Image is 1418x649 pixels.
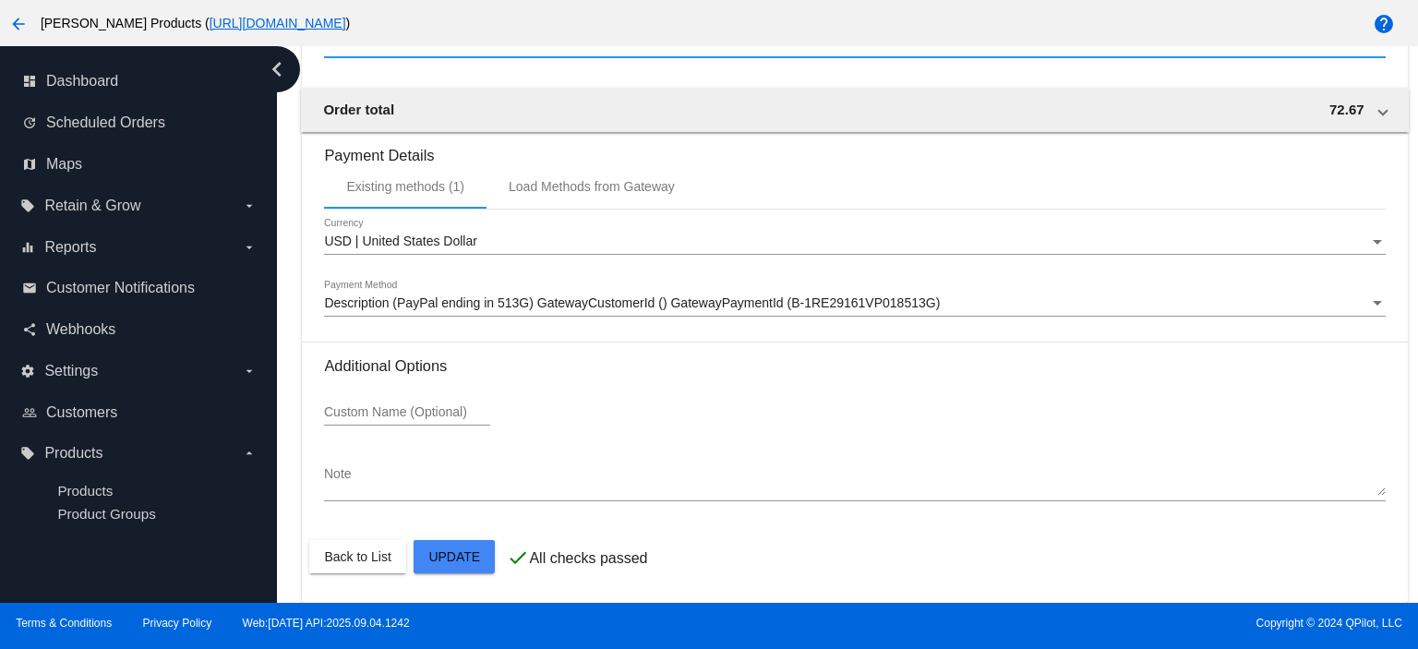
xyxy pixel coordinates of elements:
[46,404,117,421] span: Customers
[242,446,257,461] i: arrow_drop_down
[22,115,37,130] i: update
[46,156,82,173] span: Maps
[324,405,490,420] input: Custom Name (Optional)
[346,179,464,194] div: Existing methods (1)
[44,198,140,214] span: Retain & Grow
[16,617,112,630] a: Terms & Conditions
[242,198,257,213] i: arrow_drop_down
[323,102,394,117] span: Order total
[324,133,1385,164] h3: Payment Details
[725,617,1402,630] span: Copyright © 2024 QPilot, LLC
[143,617,212,630] a: Privacy Policy
[20,198,35,213] i: local_offer
[324,296,1385,311] mat-select: Payment Method
[22,150,257,179] a: map Maps
[242,364,257,379] i: arrow_drop_down
[324,357,1385,375] h3: Additional Options
[22,405,37,420] i: people_outline
[22,315,257,344] a: share Webhooks
[309,540,405,573] button: Back to List
[242,240,257,255] i: arrow_drop_down
[22,322,37,337] i: share
[414,540,495,573] button: Update
[20,446,35,461] i: local_offer
[46,73,118,90] span: Dashboard
[22,108,257,138] a: update Scheduled Orders
[210,16,346,30] a: [URL][DOMAIN_NAME]
[7,13,30,35] mat-icon: arrow_back
[1373,13,1395,35] mat-icon: help
[20,240,35,255] i: equalizer
[262,54,292,84] i: chevron_left
[46,280,195,296] span: Customer Notifications
[46,114,165,131] span: Scheduled Orders
[20,364,35,379] i: settings
[324,234,1385,249] mat-select: Currency
[46,321,115,338] span: Webhooks
[57,506,155,522] a: Product Groups
[428,549,480,564] span: Update
[529,550,647,567] p: All checks passed
[22,157,37,172] i: map
[22,66,257,96] a: dashboard Dashboard
[22,398,257,427] a: people_outline Customers
[22,273,257,303] a: email Customer Notifications
[57,483,113,499] a: Products
[1329,102,1364,117] span: 72.67
[44,239,96,256] span: Reports
[324,295,940,310] span: Description (PayPal ending in 513G) GatewayCustomerId () GatewayPaymentId (B-1RE29161VP018513G)
[509,179,675,194] div: Load Methods from Gateway
[301,88,1408,132] mat-expansion-panel-header: Order total 72.67
[44,445,102,462] span: Products
[324,549,391,564] span: Back to List
[324,234,476,248] span: USD | United States Dollar
[41,16,350,30] span: [PERSON_NAME] Products ( )
[44,363,98,379] span: Settings
[22,74,37,89] i: dashboard
[243,617,410,630] a: Web:[DATE] API:2025.09.04.1242
[22,281,37,295] i: email
[507,547,529,569] mat-icon: check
